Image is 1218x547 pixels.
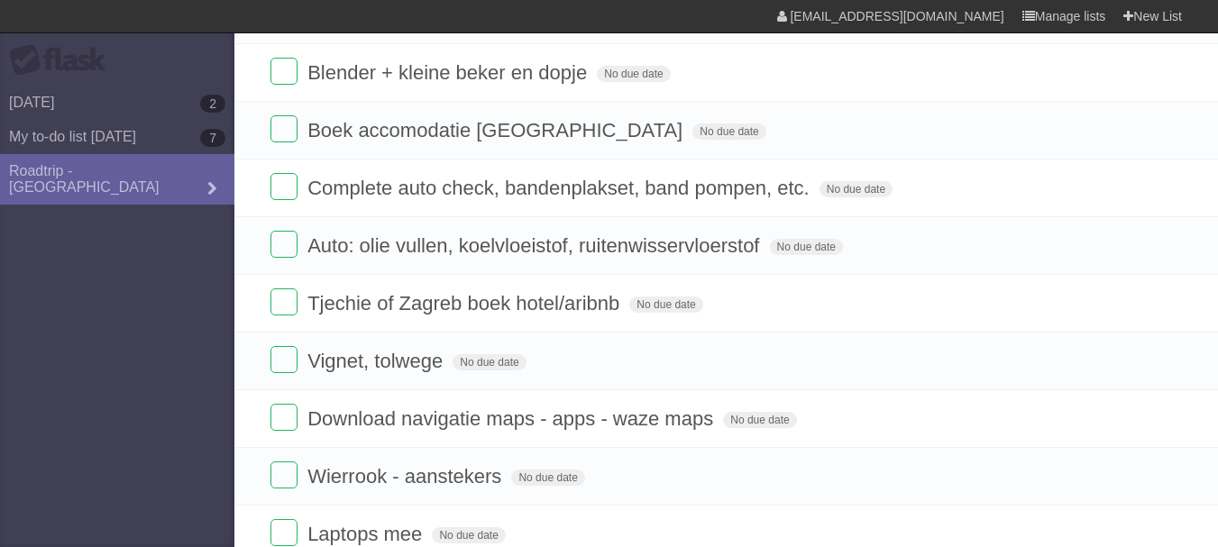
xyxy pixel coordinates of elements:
div: Flask [9,44,117,77]
span: No due date [820,181,893,197]
span: Laptops mee [307,523,426,545]
b: 2 [200,95,225,113]
span: No due date [432,527,505,543]
span: No due date [770,239,843,255]
b: 7 [200,129,225,147]
label: Done [270,288,298,315]
label: Done [270,231,298,258]
label: Done [270,404,298,431]
span: No due date [692,123,765,140]
label: Done [270,173,298,200]
label: Done [270,115,298,142]
span: No due date [453,354,526,370]
label: Done [270,519,298,546]
span: Auto: olie vullen, koelvloeistof, ruitenwisservloerstof [307,234,764,257]
span: Complete auto check, bandenplakset, band pompen, etc. [307,177,813,199]
span: Boek accomodatie [GEOGRAPHIC_DATA] [307,119,687,141]
span: Download navigatie maps - apps - waze maps [307,407,718,430]
label: Done [270,461,298,488]
span: Blender + kleine beker en dopje [307,61,591,84]
span: No due date [629,296,702,313]
span: No due date [511,470,584,486]
span: Wierrook - aanstekers [307,465,506,488]
span: Vignet, tolwege [307,350,447,372]
span: No due date [597,66,670,82]
span: Tjechie of Zagreb boek hotel/aribnb [307,292,624,315]
label: Done [270,58,298,85]
label: Done [270,346,298,373]
span: No due date [723,412,796,428]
